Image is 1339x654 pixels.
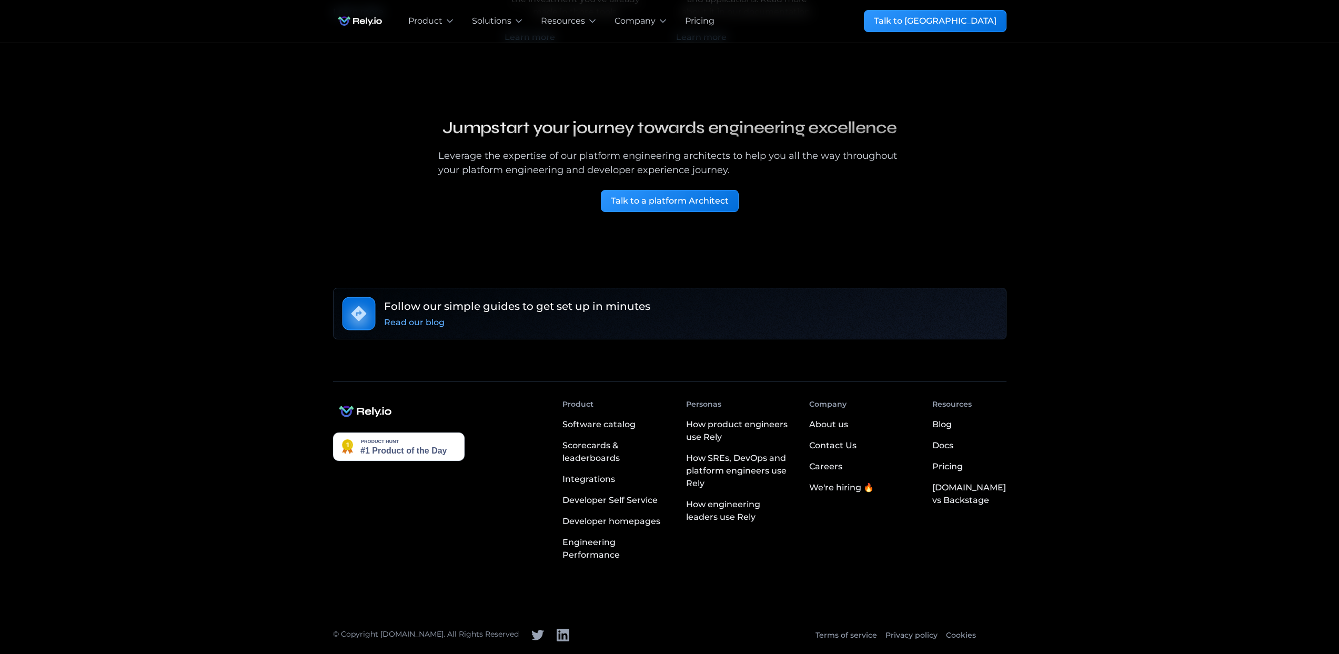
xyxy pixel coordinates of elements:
a: Contact Us [809,435,857,456]
div: Contact Us [809,439,857,452]
a: Developer homepages [562,511,669,532]
div: Leverage the expertise of our platform engineering architects to help you all the way throughout ... [438,149,901,177]
div: How SREs, DevOps and platform engineers use Rely [686,452,792,490]
a: How product engineers use Rely [686,414,792,448]
div: Product [562,399,593,410]
div: Personas [686,399,721,410]
div: Developer Self Service [562,494,658,507]
h6: Follow our simple guides to get set up in minutes [384,298,650,314]
div: How product engineers use Rely [686,418,792,444]
a: Software catalog [562,414,669,435]
div: Pricing [932,460,963,473]
div: Docs [932,439,953,452]
a: Terms of service [816,630,877,641]
a: Talk to [GEOGRAPHIC_DATA] [864,10,1006,32]
div: Scorecards & leaderboards [562,439,669,465]
a: Follow our simple guides to get set up in minutesRead our blog [333,288,1006,339]
a: How engineering leaders use Rely [686,494,792,528]
h3: Jumpstart your journey towards engineering excellence [438,115,901,140]
div: We're hiring 🔥 [809,481,874,494]
a: How SREs, DevOps and platform engineers use Rely [686,448,792,494]
a: Pricing [932,456,963,477]
div: Product [408,15,442,27]
div: Careers [809,460,842,473]
div: Company [615,15,656,27]
div: Read our blog [384,316,445,329]
div: Resources [541,15,585,27]
a: Developer Self Service [562,490,669,511]
div: Engineering Performance [562,536,669,561]
a: home [333,11,387,32]
div: Resources [932,399,972,410]
a: Careers [809,456,842,477]
div: Talk to a platform Architect [611,195,729,207]
a: About us [809,414,848,435]
a: Integrations [562,469,669,490]
div: Solutions [472,15,511,27]
div: Talk to [GEOGRAPHIC_DATA] [874,15,996,27]
iframe: Chatbot [1270,585,1324,639]
a: Blog [932,414,952,435]
div: Developer homepages [562,515,660,528]
a: Engineering Performance [562,532,669,566]
a: [DOMAIN_NAME] vs Backstage [932,477,1006,511]
div: How engineering leaders use Rely [686,498,792,524]
div: Software catalog [562,418,636,431]
div: Blog [932,418,952,431]
a: Privacy policy [885,630,938,641]
div: [DOMAIN_NAME] vs Backstage [932,481,1006,507]
a: Pricing [685,15,714,27]
a: Docs [932,435,953,456]
div: Company [809,399,847,410]
a: Cookies [946,630,998,641]
div: Integrations [562,473,615,486]
a: Scorecards & leaderboards [562,435,669,469]
img: Rely.io logo [333,11,387,32]
a: We're hiring 🔥 [809,477,874,498]
div: © Copyright [DOMAIN_NAME]. All Rights Reserved [333,629,519,641]
div: About us [809,418,848,431]
a: Talk to a platform Architect [601,190,739,212]
img: Rely.io - The developer portal with an AI assistant you can speak with | Product Hunt [333,432,465,461]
